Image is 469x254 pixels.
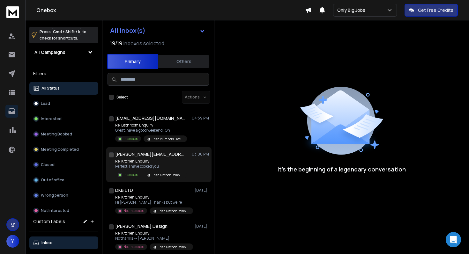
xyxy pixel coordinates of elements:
p: [DATE] [195,188,209,193]
p: Re: Kitchen Enquiry [115,195,192,200]
p: Perfect, I have booked you [115,164,187,169]
button: All Inbox(s) [105,24,210,37]
button: All Status [29,82,98,95]
button: Wrong person [29,189,98,202]
p: Irish Kitchen Remodellers Free Trial [159,209,189,214]
h3: Filters [29,69,98,78]
p: Get Free Credits [418,7,453,13]
span: Cmd + Shift + k [52,28,81,35]
p: Out of office [41,178,64,183]
p: Lead [41,101,50,106]
p: Not Interested [123,208,145,213]
button: Closed [29,158,98,171]
p: 04:59 PM [192,116,209,121]
p: Hi [PERSON_NAME] Thanks but we're [115,200,192,205]
p: Great, have a good weekend. On [115,128,187,133]
p: Wrong person [41,193,68,198]
p: Meeting Completed [41,147,79,152]
div: Open Intercom Messenger [446,232,461,247]
button: Meeting Booked [29,128,98,141]
button: Y [6,235,19,248]
button: Get Free Credits [405,4,458,17]
p: Irish Kitchen Remodellers Free Trial [159,245,189,250]
h1: [PERSON_NAME][EMAIL_ADDRESS][DOMAIN_NAME] [115,151,185,157]
p: Press to check for shortcuts. [40,29,86,41]
button: Primary [107,54,158,69]
h3: Inboxes selected [123,40,164,47]
p: Interested [123,172,138,177]
p: Re: Kitchen Enquiry [115,231,192,236]
p: All Status [41,86,60,91]
h3: Custom Labels [33,218,65,225]
span: 19 / 19 [110,40,122,47]
p: [DATE] [195,224,209,229]
h1: DKB LTD [115,187,133,193]
p: Not Interested [41,208,69,213]
p: Interested [123,136,138,141]
p: No thanks --- [PERSON_NAME] [115,236,192,241]
p: Re: Bathroom Enquiry [115,123,187,128]
button: Out of office [29,174,98,186]
h1: [EMAIL_ADDRESS][DOMAIN_NAME] [115,115,185,121]
p: Closed [41,162,55,167]
button: Others [158,54,209,69]
button: Interested [29,112,98,125]
button: Lead [29,97,98,110]
p: Irish Plumbers Free Trial [153,137,183,142]
h1: All Campaigns [34,49,65,55]
button: Meeting Completed [29,143,98,156]
h1: Onebox [36,6,305,14]
img: logo [6,6,19,18]
p: Not Interested [123,244,145,249]
p: Interested [41,116,62,121]
h1: [PERSON_NAME] Design [115,223,167,229]
label: Select [116,95,128,100]
h1: All Inbox(s) [110,27,145,34]
p: 03:00 PM [192,152,209,157]
p: Irish Kitchen Remodellers Free Trial [153,173,183,178]
button: All Campaigns [29,46,98,59]
p: Only Big Jobs [337,7,368,13]
p: It’s the beginning of a legendary conversation [278,165,406,174]
p: Inbox [41,240,52,245]
button: Not Interested [29,204,98,217]
p: Re: Kitchen Enquiry [115,159,187,164]
button: Inbox [29,236,98,249]
p: Meeting Booked [41,132,72,137]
